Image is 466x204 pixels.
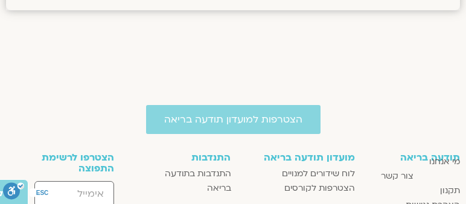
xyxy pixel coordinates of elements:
a: הצטרפות למועדון תודעה בריאה [146,105,321,134]
h3: התנדבות [147,152,231,163]
a: תודעה בריאה [400,152,460,154]
a: מי אנחנו [367,155,460,169]
span: הצטרפות למועדון תודעה בריאה [164,114,302,125]
h3: הצטרפו לרשימת התפוצה [6,152,114,174]
h3: תודעה בריאה [400,152,460,163]
a: הצטרפות לקורסים [243,181,355,196]
a: לוח שידורים למנויים [243,167,355,181]
a: התנדבות בתודעה בריאה [147,167,231,196]
span: מי אנחנו [429,155,460,169]
span: הצטרפות לקורסים [284,181,355,196]
span: לוח שידורים למנויים [282,167,355,181]
h3: מועדון תודעה בריאה [243,152,355,163]
a: הצטרפות למועדון תודעה בריאה [146,113,321,126]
